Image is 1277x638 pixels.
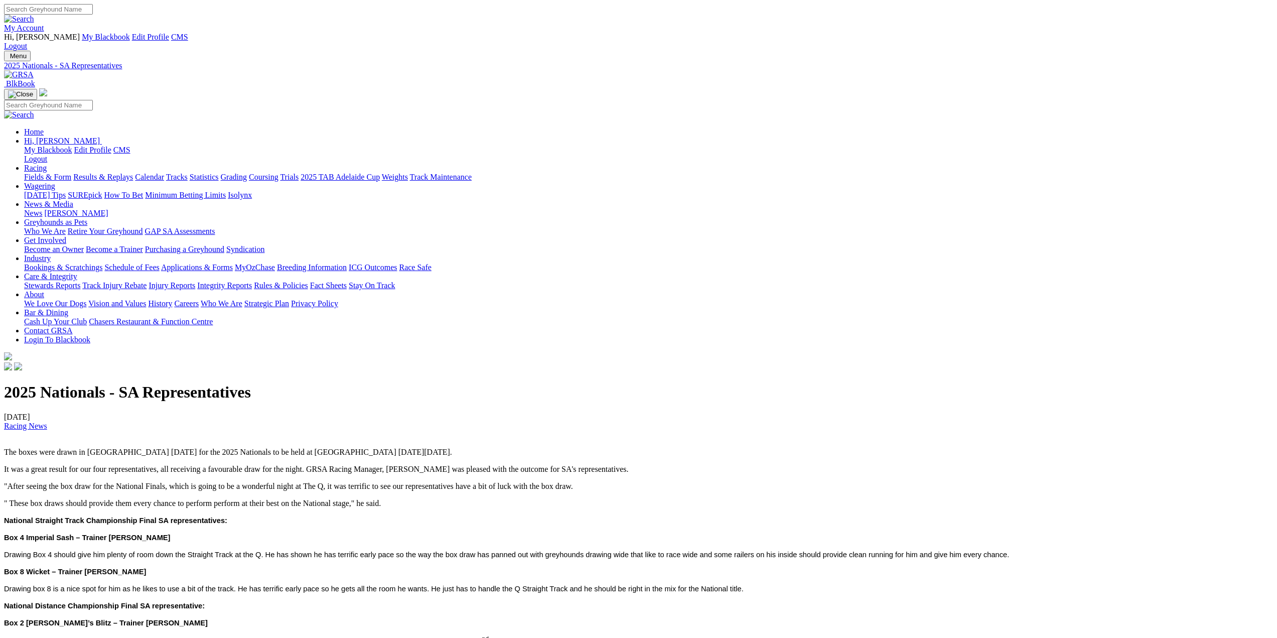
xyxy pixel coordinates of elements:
a: Chasers Restaurant & Function Centre [89,317,213,326]
a: Grading [221,173,247,181]
div: Care & Integrity [24,281,1273,290]
button: Toggle navigation [4,89,37,100]
a: My Blackbook [24,146,72,154]
a: Racing [24,164,47,172]
a: [DATE] Tips [24,191,66,199]
a: Become a Trainer [86,245,143,253]
a: How To Bet [104,191,144,199]
a: Industry [24,254,51,263]
a: [PERSON_NAME] [44,209,108,217]
a: Breeding Information [277,263,347,272]
a: Weights [382,173,408,181]
a: News [24,209,42,217]
input: Search [4,100,93,110]
a: Track Injury Rebate [82,281,147,290]
a: My Blackbook [82,33,130,41]
a: Schedule of Fees [104,263,159,272]
img: Search [4,15,34,24]
span: Menu [10,52,27,60]
img: Search [4,110,34,119]
a: Injury Reports [149,281,195,290]
a: Isolynx [228,191,252,199]
a: Become an Owner [24,245,84,253]
strong: Box 4 Imperial Sash – Trainer [PERSON_NAME] [4,534,171,542]
div: Hi, [PERSON_NAME] [24,146,1273,164]
a: CMS [113,146,130,154]
a: Edit Profile [74,146,111,154]
a: Racing News [4,422,47,430]
a: Rules & Policies [254,281,308,290]
span: National Straight Track Championship Final SA representatives: [4,517,227,525]
a: Wagering [24,182,55,190]
input: Search [4,4,93,15]
a: Coursing [249,173,278,181]
a: Careers [174,299,199,308]
span: Hi, [PERSON_NAME] [4,33,80,41]
a: Minimum Betting Limits [145,191,226,199]
a: Who We Are [24,227,66,235]
a: Trials [280,173,299,181]
div: Get Involved [24,245,1273,254]
a: BlkBook [4,79,35,88]
a: Results & Replays [73,173,133,181]
a: Contact GRSA [24,326,72,335]
p: " These box draws should provide them every chance to perform perform at their best on the Nation... [4,499,1273,508]
a: My Account [4,24,44,32]
img: logo-grsa-white.png [39,88,47,96]
h1: 2025 Nationals - SA Representatives [4,383,1273,402]
a: About [24,290,44,299]
a: Login To Blackbook [24,335,90,344]
a: 2025 TAB Adelaide Cup [301,173,380,181]
span: Hi, [PERSON_NAME] [24,137,100,145]
a: Track Maintenance [410,173,472,181]
div: News & Media [24,209,1273,218]
span: Drawing box 8 is a nice spot for him as he likes to use a bit of the track. He has terrific early... [4,585,744,593]
a: Logout [4,42,27,50]
a: Purchasing a Greyhound [145,245,224,253]
div: Greyhounds as Pets [24,227,1273,236]
a: SUREpick [68,191,102,199]
div: Industry [24,263,1273,272]
span: Drawing Box 4 should give him plenty of room down the Straight Track at the Q. He has shown he ha... [4,551,1009,559]
a: Statistics [190,173,219,181]
a: Get Involved [24,236,66,244]
a: We Love Our Dogs [24,299,86,308]
a: Greyhounds as Pets [24,218,87,226]
p: It was a great result for our four representatives, all receiving a favourable draw for the night... [4,465,1273,474]
a: GAP SA Assessments [145,227,215,235]
span: [DATE] [4,413,47,430]
a: Privacy Policy [291,299,338,308]
strong: Box 8 Wicket – Trainer [PERSON_NAME] [4,568,146,576]
div: Wagering [24,191,1273,200]
div: Bar & Dining [24,317,1273,326]
a: Edit Profile [132,33,169,41]
a: Hi, [PERSON_NAME] [24,137,102,145]
button: Toggle navigation [4,51,31,61]
a: Bar & Dining [24,308,68,317]
div: My Account [4,33,1273,51]
a: Care & Integrity [24,272,77,281]
a: 2025 Nationals - SA Representatives [4,61,1273,70]
span: BlkBook [6,79,35,88]
a: Who We Are [201,299,242,308]
span: National Distance Championship Final SA representative: [4,602,205,610]
a: Home [24,127,44,136]
a: ICG Outcomes [349,263,397,272]
a: Fact Sheets [310,281,347,290]
a: MyOzChase [235,263,275,272]
img: twitter.svg [14,362,22,370]
a: Tracks [166,173,188,181]
div: About [24,299,1273,308]
a: Retire Your Greyhound [68,227,143,235]
p: "After seeing the box draw for the National Finals, which is going to be a wonderful night at The... [4,482,1273,491]
a: Applications & Forms [161,263,233,272]
a: Integrity Reports [197,281,252,290]
a: Fields & Form [24,173,71,181]
a: History [148,299,172,308]
a: Logout [24,155,47,163]
a: Strategic Plan [244,299,289,308]
img: Close [8,90,33,98]
img: GRSA [4,70,34,79]
span: Box 2 [PERSON_NAME]’s Blitz – Trainer [PERSON_NAME] [4,619,208,627]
